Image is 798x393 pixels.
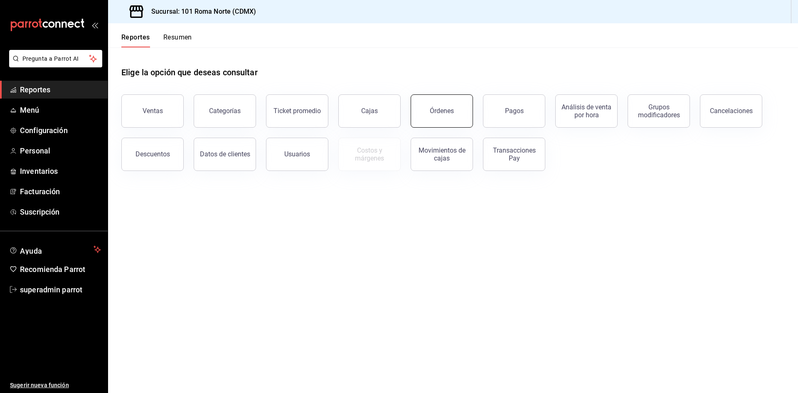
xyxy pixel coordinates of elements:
[20,264,101,275] span: Recomienda Parrot
[633,103,685,119] div: Grupos modificadores
[344,146,395,162] div: Costos y márgenes
[483,94,545,128] button: Pagos
[561,103,612,119] div: Análisis de venta por hora
[200,150,250,158] div: Datos de clientes
[20,84,101,95] span: Reportes
[121,138,184,171] button: Descuentos
[135,150,170,158] div: Descuentos
[121,66,258,79] h1: Elige la opción que deseas consultar
[20,245,90,255] span: Ayuda
[273,107,321,115] div: Ticket promedio
[338,138,401,171] button: Contrata inventarios para ver este reporte
[488,146,540,162] div: Transacciones Pay
[145,7,256,17] h3: Sucursal: 101 Roma Norte (CDMX)
[163,33,192,47] button: Resumen
[194,138,256,171] button: Datos de clientes
[121,33,192,47] div: navigation tabs
[505,107,524,115] div: Pagos
[20,125,101,136] span: Configuración
[700,94,762,128] button: Cancelaciones
[416,146,468,162] div: Movimientos de cajas
[483,138,545,171] button: Transacciones Pay
[9,50,102,67] button: Pregunta a Parrot AI
[20,166,101,177] span: Inventarios
[6,60,102,69] a: Pregunta a Parrot AI
[20,284,101,295] span: superadmin parrot
[20,206,101,218] span: Suscripción
[121,94,184,128] button: Ventas
[20,104,101,116] span: Menú
[20,186,101,197] span: Facturación
[121,33,150,47] button: Reportes
[411,138,473,171] button: Movimientos de cajas
[430,107,454,115] div: Órdenes
[143,107,163,115] div: Ventas
[209,107,241,115] div: Categorías
[266,94,328,128] button: Ticket promedio
[338,94,401,128] button: Cajas
[22,54,89,63] span: Pregunta a Parrot AI
[555,94,618,128] button: Análisis de venta por hora
[91,22,98,28] button: open_drawer_menu
[628,94,690,128] button: Grupos modificadores
[266,138,328,171] button: Usuarios
[710,107,753,115] div: Cancelaciones
[194,94,256,128] button: Categorías
[411,94,473,128] button: Órdenes
[284,150,310,158] div: Usuarios
[10,381,101,390] span: Sugerir nueva función
[361,107,378,115] div: Cajas
[20,145,101,156] span: Personal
